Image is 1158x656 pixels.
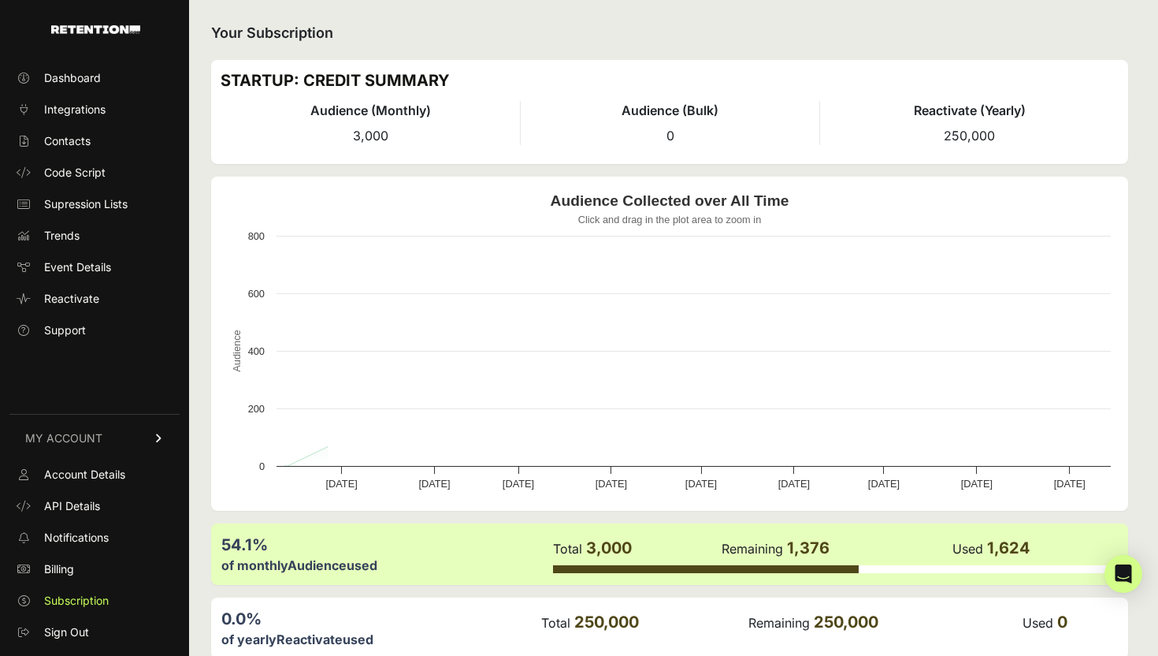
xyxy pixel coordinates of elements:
[44,498,100,514] span: API Details
[787,539,830,557] span: 1,376
[503,478,534,490] text: [DATE]
[221,608,540,630] div: 0.0%
[221,69,1119,91] h3: STARTUP: CREDIT SUMMARY
[221,630,540,649] div: of yearly used
[666,128,674,143] span: 0
[51,25,140,34] img: Retention.com
[248,230,265,242] text: 800
[231,330,243,371] text: Audience
[541,615,570,631] label: Total
[44,165,106,181] span: Code Script
[987,539,1030,557] span: 1,624
[9,223,180,248] a: Trends
[521,101,819,120] h4: Audience (Bulk)
[952,541,983,557] label: Used
[961,478,993,490] text: [DATE]
[325,478,357,490] text: [DATE]
[44,259,111,275] span: Event Details
[574,613,639,632] span: 250,000
[221,534,551,556] div: 54.1%
[868,478,900,490] text: [DATE]
[9,414,180,462] a: MY ACCOUNT
[44,133,91,149] span: Contacts
[9,255,180,280] a: Event Details
[9,65,180,91] a: Dashboard
[221,186,1119,501] svg: Audience Collected over All Time
[277,632,343,647] label: Reactivate
[9,97,180,122] a: Integrations
[9,286,180,311] a: Reactivate
[1023,615,1053,631] label: Used
[1054,478,1086,490] text: [DATE]
[1057,613,1067,632] span: 0
[44,196,128,212] span: Supression Lists
[44,102,106,117] span: Integrations
[221,101,520,120] h4: Audience (Monthly)
[44,322,86,338] span: Support
[248,288,265,300] text: 600
[9,192,180,217] a: Supression Lists
[9,620,180,645] a: Sign Out
[9,318,180,343] a: Support
[551,192,789,209] text: Audience Collected over All Time
[9,160,180,185] a: Code Script
[418,478,450,490] text: [DATE]
[259,460,265,472] text: 0
[685,478,717,490] text: [DATE]
[248,345,265,357] text: 400
[9,494,180,519] a: API Details
[748,615,810,631] label: Remaining
[578,214,762,225] text: Click and drag in the plot area to zoom in
[44,530,109,546] span: Notifications
[288,557,347,573] label: Audience
[44,70,101,86] span: Dashboard
[944,128,995,143] span: 250,000
[9,588,180,613] a: Subscription
[221,556,551,575] div: of monthly used
[820,101,1119,120] h4: Reactivate (Yearly)
[44,624,89,640] span: Sign Out
[44,291,99,307] span: Reactivate
[25,430,102,446] span: MY ACCOUNT
[9,129,180,154] a: Contacts
[9,525,180,550] a: Notifications
[814,613,878,632] span: 250,000
[44,467,125,483] span: Account Details
[553,541,582,557] label: Total
[211,22,1128,44] h2: Your Subscription
[722,541,783,557] label: Remaining
[353,128,388,143] span: 3,000
[596,478,627,490] text: [DATE]
[248,403,265,415] text: 200
[44,561,74,577] span: Billing
[9,557,180,582] a: Billing
[44,228,80,244] span: Trends
[778,478,810,490] text: [DATE]
[1104,555,1142,593] div: Open Intercom Messenger
[586,539,632,557] span: 3,000
[9,462,180,487] a: Account Details
[44,593,109,609] span: Subscription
